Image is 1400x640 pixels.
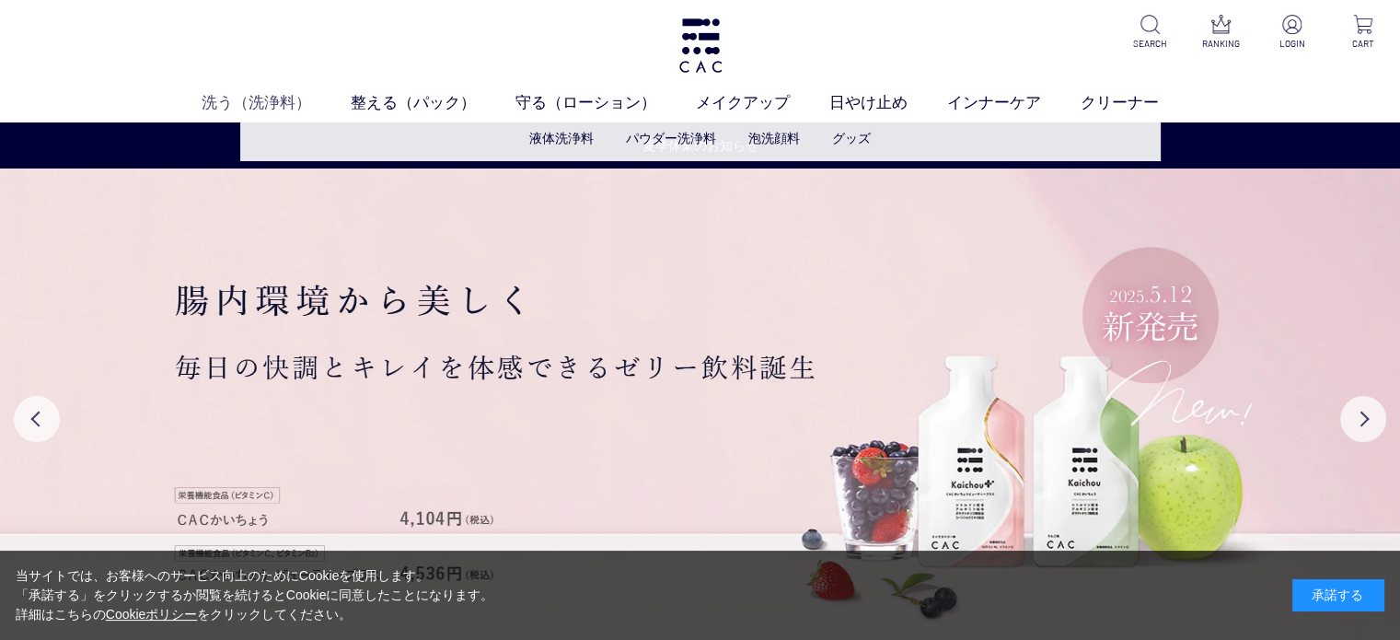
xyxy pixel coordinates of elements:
[1198,37,1244,51] p: RANKING
[16,566,494,624] div: 当サイトでは、お客様へのサービス向上のためにCookieを使用します。 「承諾する」をクリックするか閲覧を続けるとCookieに同意したことになります。 詳細はこちらの をクリックしてください。
[1340,396,1386,442] button: Next
[1081,91,1198,115] a: クリーナー
[1269,37,1314,51] p: LOGIN
[515,91,696,115] a: 守る（ローション）
[1292,579,1384,611] div: 承諾する
[14,396,60,442] button: Previous
[351,91,515,115] a: 整える（パック）
[696,91,829,115] a: メイクアップ
[626,131,716,145] a: パウダー洗浄料
[832,131,871,145] a: グッズ
[947,91,1081,115] a: インナーケア
[1340,15,1385,51] a: CART
[1128,37,1173,51] p: SEARCH
[1198,15,1244,51] a: RANKING
[202,91,351,115] a: 洗う（洗浄料）
[677,18,724,73] img: logo
[748,131,800,145] a: 泡洗顔料
[1340,37,1385,51] p: CART
[1128,15,1173,51] a: SEARCH
[529,131,594,145] a: 液体洗浄料
[106,607,198,622] a: Cookieポリシー
[829,91,947,115] a: 日やけ止め
[1269,15,1314,51] a: LOGIN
